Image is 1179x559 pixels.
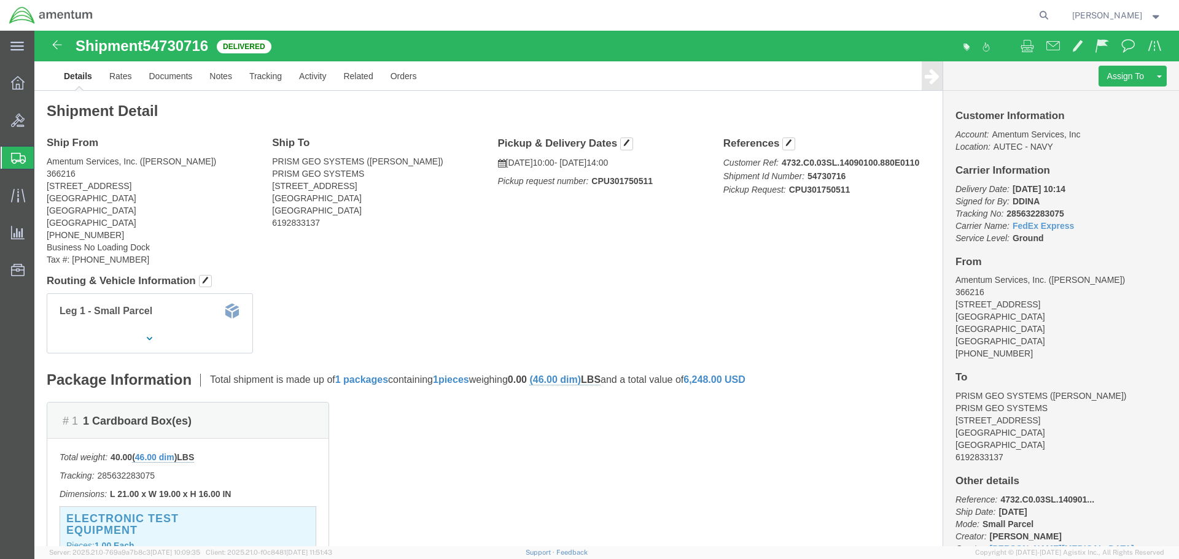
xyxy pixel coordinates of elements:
[150,549,200,556] span: [DATE] 10:09:35
[286,549,332,556] span: [DATE] 11:51:43
[1072,9,1142,22] span: Ahmed Warraiat
[526,549,556,556] a: Support
[34,31,1179,546] iframe: FS Legacy Container
[556,549,588,556] a: Feedback
[49,549,200,556] span: Server: 2025.21.0-769a9a7b8c3
[975,547,1164,558] span: Copyright © [DATE]-[DATE] Agistix Inc., All Rights Reserved
[1072,8,1162,23] button: [PERSON_NAME]
[206,549,332,556] span: Client: 2025.21.0-f0c8481
[9,6,93,25] img: logo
